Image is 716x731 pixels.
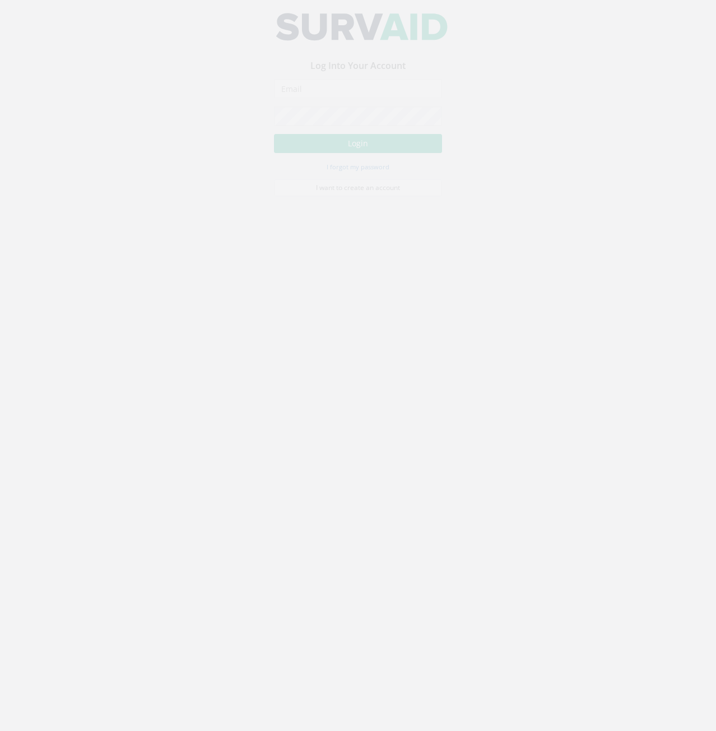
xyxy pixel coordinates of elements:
a: I forgot my password [327,171,389,181]
a: I want to create an account [274,189,442,206]
small: I forgot my password [327,172,389,181]
button: Login [274,144,442,163]
input: Email [274,89,442,108]
h3: Log Into Your Account [274,71,442,81]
